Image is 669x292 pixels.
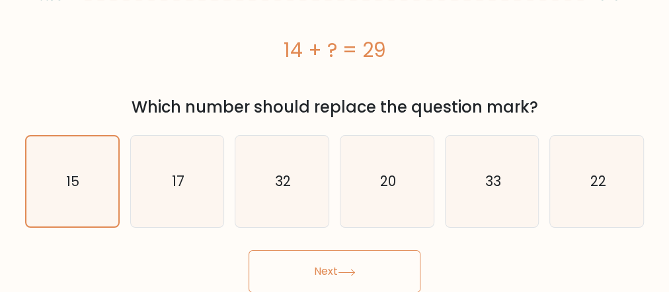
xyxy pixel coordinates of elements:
text: 15 [67,172,80,191]
div: 14 + ? = 29 [25,35,644,65]
text: 33 [485,171,500,191]
text: 20 [380,171,396,191]
text: 32 [275,171,291,191]
text: 22 [590,171,606,191]
div: Which number should replace the question mark? [33,95,636,119]
text: 17 [172,171,184,191]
